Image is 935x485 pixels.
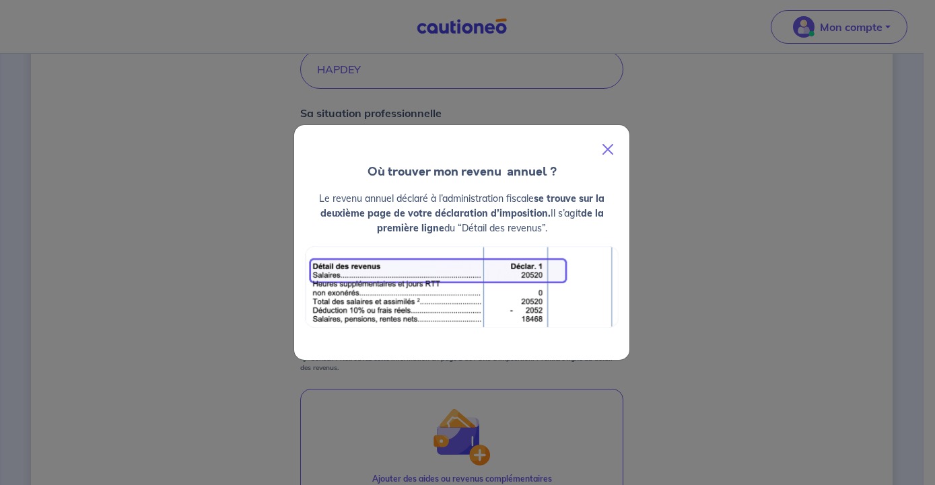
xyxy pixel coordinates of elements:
h4: Où trouver mon revenu annuel ? [294,163,629,180]
strong: se trouve sur la deuxième page de votre déclaration d’imposition. [320,192,605,219]
button: Close [592,130,624,168]
strong: de la première ligne [377,207,604,234]
img: exemple_revenu.png [305,246,619,328]
p: Le revenu annuel déclaré à l’administration fiscale Il s’agit du “Détail des revenus”. [305,191,619,235]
